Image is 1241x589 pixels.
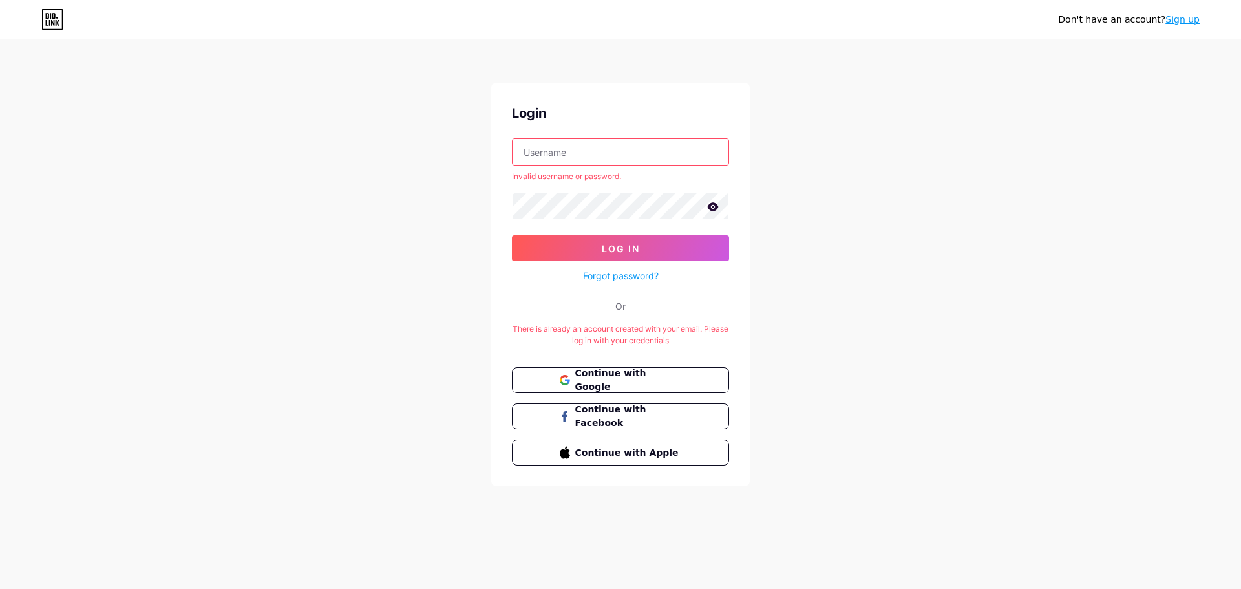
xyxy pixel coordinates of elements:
input: Username [513,139,728,165]
div: Invalid username or password. [512,171,729,182]
span: Log In [602,243,640,254]
div: Or [615,299,626,313]
div: Login [512,103,729,123]
span: Continue with Apple [575,446,682,460]
button: Continue with Apple [512,440,729,466]
button: Continue with Google [512,367,729,393]
button: Log In [512,235,729,261]
div: Don't have an account? [1058,13,1200,27]
button: Continue with Facebook [512,403,729,429]
a: Forgot password? [583,269,659,283]
div: There is already an account created with your email. Please log in with your credentials [512,323,729,347]
span: Continue with Google [575,367,682,394]
span: Continue with Facebook [575,403,682,430]
a: Sign up [1165,14,1200,25]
